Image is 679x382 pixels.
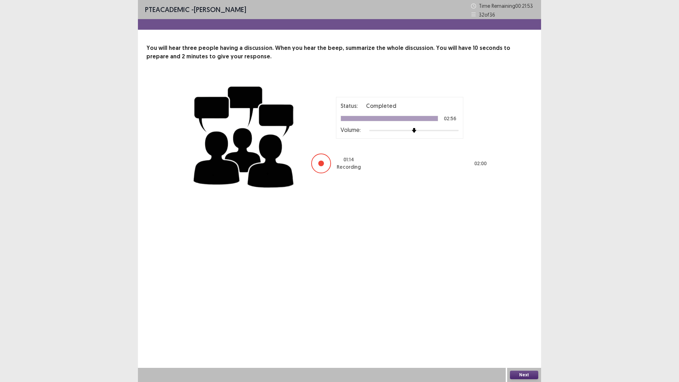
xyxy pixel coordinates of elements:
p: Time Remaining 00 : 21 : 53 [479,2,534,10]
button: Next [510,371,538,379]
p: 02 : 00 [474,160,487,167]
p: Completed [366,102,396,110]
p: 32 of 36 [479,11,495,18]
p: Recording [337,163,361,171]
img: arrow-thumb [412,128,417,133]
p: 01 : 14 [343,156,354,163]
img: group-discussion [191,78,297,193]
p: Status: [341,102,358,110]
span: PTE academic [145,5,190,14]
p: - [PERSON_NAME] [145,4,246,15]
p: You will hear three people having a discussion. When you hear the beep, summarize the whole discu... [146,44,533,61]
p: Volume: [341,126,361,134]
p: 02:56 [444,116,456,121]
